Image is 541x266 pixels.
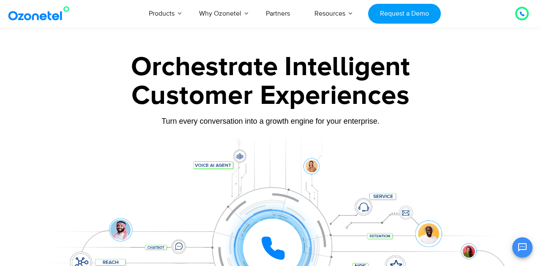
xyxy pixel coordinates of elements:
div: Orchestrate Intelligent [36,54,505,81]
div: Customer Experiences [36,76,505,116]
div: Turn every conversation into a growth engine for your enterprise. [36,117,505,126]
button: Open chat [512,237,533,258]
a: Request a Demo [368,4,440,24]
